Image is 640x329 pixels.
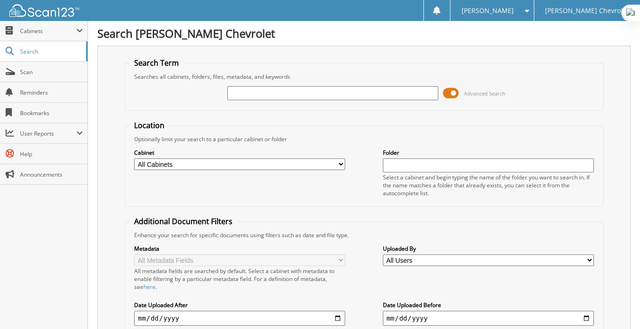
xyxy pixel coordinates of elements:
label: Date Uploaded Before [383,301,594,309]
label: Uploaded By [383,245,594,253]
label: Cabinet [134,149,345,157]
div: All metadata fields are searched by default. Select a cabinet with metadata to enable filtering b... [134,267,345,291]
label: Metadata [134,245,345,253]
input: end [383,311,594,326]
span: Announcements [20,171,83,178]
span: Reminders [20,89,83,96]
a: here [143,283,156,291]
iframe: Chat Widget [593,284,640,329]
div: Enhance your search for specific documents using filters such as date and file type. [129,231,599,239]
div: Select a cabinet and begin typing the name of the folder you want to search in. If the name match... [383,173,594,197]
span: [PERSON_NAME] [462,8,514,14]
span: Scan [20,68,83,76]
legend: Location [129,120,169,130]
span: Bookmarks [20,109,83,117]
div: Searches all cabinets, folders, files, metadata, and keywords [129,73,599,81]
legend: Search Term [129,58,184,68]
label: Folder [383,149,594,157]
span: Help [20,150,83,158]
span: User Reports [20,130,76,137]
h1: Search [PERSON_NAME] Chevrolet [97,26,631,41]
input: start [134,311,345,326]
span: Cabinets [20,27,76,35]
span: Search [20,48,82,55]
label: Date Uploaded After [134,301,345,309]
div: Optionally limit your search to a particular cabinet or folder [129,135,599,143]
span: Advanced Search [464,90,505,97]
span: [PERSON_NAME] Chevrolet [545,8,629,14]
legend: Additional Document Filters [129,216,237,226]
img: scan123-logo-white.svg [9,4,79,17]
